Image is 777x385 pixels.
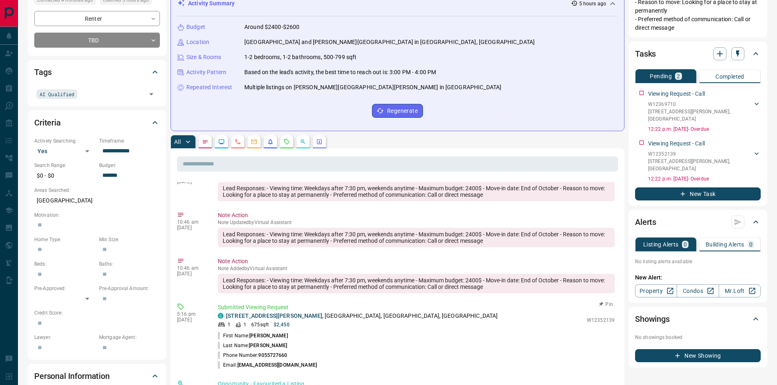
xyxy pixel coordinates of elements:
p: Actively Searching: [34,137,95,145]
p: , [GEOGRAPHIC_DATA], [GEOGRAPHIC_DATA], [GEOGRAPHIC_DATA] [226,312,498,320]
p: [STREET_ADDRESS][PERSON_NAME] , [GEOGRAPHIC_DATA] [648,108,753,123]
div: Alerts [635,212,761,232]
p: $2,450 [274,321,290,328]
p: Pending [650,73,672,79]
div: Lead Responses: - Viewing time: Weekdays after 7:30 pm, weekends anytime - Maximum budget: 2400$ ... [218,274,615,293]
div: Lead Responses: - Viewing time: Weekdays after 7:30 pm, weekends anytime - Maximum budget: 2400$ ... [218,182,615,201]
p: [DATE] [177,225,206,231]
a: [STREET_ADDRESS][PERSON_NAME] [226,312,322,319]
p: Last Name: [218,342,288,349]
p: Viewing Request - Call [648,139,705,148]
div: Yes [34,145,95,158]
p: No showings booked [635,334,761,341]
p: 5:16 pm [177,311,206,317]
p: Note Action [218,211,615,220]
p: [DATE] [177,317,206,323]
div: Lead Responses: - Viewing time: Weekdays after 7:30 pm, weekends anytime - Maximum budget: 2400$ ... [218,228,615,247]
div: condos.ca [218,313,224,319]
p: 1-2 bedrooms, 1-2 bathrooms, 500-799 sqft [244,53,356,62]
p: [GEOGRAPHIC_DATA] [34,194,160,207]
p: Motivation: [34,211,160,219]
span: 9055727660 [258,352,287,358]
p: No listing alerts available [635,258,761,265]
a: Condos [677,284,719,297]
p: Note Action [218,257,615,266]
a: Mr.Loft [719,284,761,297]
p: 675 sqft [251,321,269,328]
div: TBD [34,33,160,48]
span: [PERSON_NAME] [249,333,288,339]
svg: Calls [235,139,241,145]
p: [DATE] [177,271,206,277]
p: Multiple listings on [PERSON_NAME][GEOGRAPHIC_DATA][PERSON_NAME] in [GEOGRAPHIC_DATA] [244,83,501,92]
svg: Notes [202,139,208,145]
button: Regenerate [372,104,423,118]
h2: Tasks [635,47,656,60]
span: [PERSON_NAME] [249,343,287,348]
p: Pre-Approved: [34,285,95,292]
p: Repeated Interest [186,83,232,92]
p: 1 [228,321,230,328]
span: [EMAIL_ADDRESS][DOMAIN_NAME] [237,362,317,368]
button: New Task [635,187,761,200]
p: 10:46 am [177,265,206,271]
p: 12:22 p.m. [DATE] - Overdue [648,175,761,183]
h2: Tags [34,66,51,79]
p: W12352139 [587,317,615,324]
p: Phone Number: [218,352,288,359]
p: 0 [684,242,687,247]
p: Search Range: [34,162,95,169]
svg: Requests [283,139,290,145]
p: Budget: [99,162,160,169]
div: Showings [635,309,761,329]
div: Tasks [635,44,761,64]
p: 2 [677,73,680,79]
p: Listing Alerts [643,242,679,247]
p: Baths: [99,260,160,268]
p: [GEOGRAPHIC_DATA] and [PERSON_NAME][GEOGRAPHIC_DATA] in [GEOGRAPHIC_DATA], [GEOGRAPHIC_DATA] [244,38,535,46]
p: Min Size: [99,236,160,243]
div: W12352139[STREET_ADDRESS][PERSON_NAME],[GEOGRAPHIC_DATA] [648,149,761,174]
p: First Name: [218,332,288,339]
p: Lawyer: [34,334,95,341]
p: Home Type: [34,236,95,243]
svg: Emails [251,139,257,145]
div: W12369710[STREET_ADDRESS][PERSON_NAME],[GEOGRAPHIC_DATA] [648,99,761,124]
a: Property [635,284,677,297]
div: Criteria [34,113,160,132]
svg: Opportunities [300,139,306,145]
p: Submitted Viewing Request [218,303,615,312]
p: W12369710 [648,101,753,108]
button: Open [146,88,157,100]
p: Around $2400-$2600 [244,23,299,31]
button: New Showing [635,349,761,362]
p: Budget [186,23,205,31]
p: Note Added by Virtual Assistant [218,266,615,271]
p: New Alert: [635,273,761,282]
p: All [174,139,181,145]
svg: Agent Actions [316,139,323,145]
p: Based on the lead's activity, the best time to reach out is: 3:00 PM - 4:00 PM [244,68,436,77]
p: Note Updated by Virtual Assistant [218,220,615,225]
p: 0 [749,242,753,247]
p: [STREET_ADDRESS][PERSON_NAME] , [GEOGRAPHIC_DATA] [648,158,753,172]
p: Email: [218,361,317,369]
button: Pin [594,301,618,308]
p: Building Alerts [706,242,744,247]
p: Activity Pattern [186,68,226,77]
p: Credit Score: [34,309,160,317]
h2: Showings [635,312,670,326]
p: Size & Rooms [186,53,221,62]
p: Viewing Request - Call [648,90,705,98]
h2: Alerts [635,216,656,229]
svg: Lead Browsing Activity [218,139,225,145]
p: $0 - $0 [34,169,95,183]
svg: Listing Alerts [267,139,274,145]
p: Areas Searched: [34,187,160,194]
span: AI Qualified [40,90,74,98]
div: Tags [34,62,160,82]
p: Pre-Approval Amount: [99,285,160,292]
p: Timeframe: [99,137,160,145]
p: Location [186,38,209,46]
p: 10:46 am [177,219,206,225]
